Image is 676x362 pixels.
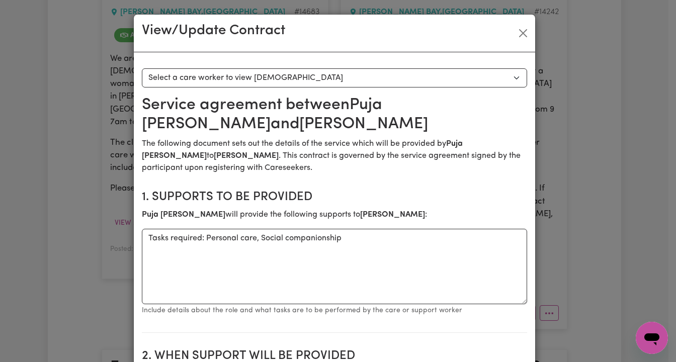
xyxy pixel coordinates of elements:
[142,211,225,219] b: Puja [PERSON_NAME]
[636,322,668,354] iframe: Button to launch messaging window
[142,138,527,174] p: The following document sets out the details of the service which will be provided by to . This co...
[142,307,462,314] small: Include details about the role and what tasks are to be performed by the care or support worker
[515,25,531,41] button: Close
[142,190,527,205] h2: 1. Supports to be provided
[142,209,527,221] p: will provide the following supports to :
[142,96,527,134] h2: Service agreement between Puja [PERSON_NAME] and [PERSON_NAME]
[214,152,279,160] b: [PERSON_NAME]
[142,229,527,304] textarea: Tasks required: Personal care, Social companionship
[142,23,285,40] h3: View/Update Contract
[360,211,425,219] b: [PERSON_NAME]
